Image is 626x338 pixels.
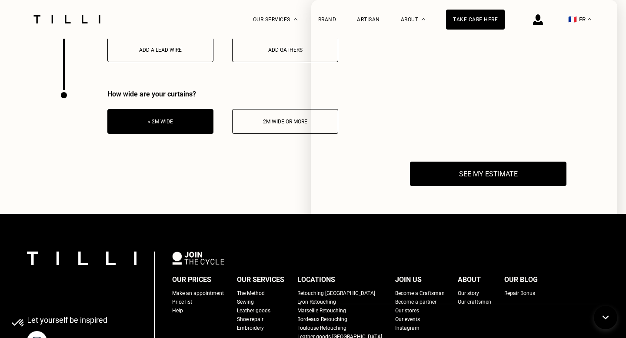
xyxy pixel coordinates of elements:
[297,275,335,284] font: Locations
[172,252,224,265] img: Join The Cycle logo
[237,299,254,305] font: Sewing
[395,306,419,315] a: Our stores
[297,298,336,306] a: Lyon Retouching
[232,37,338,62] button: Add gathers
[237,298,254,306] a: Sewing
[297,308,346,314] font: Marseille Retouching
[172,306,183,315] a: Help
[395,315,420,324] a: Our events
[139,47,182,53] font: Add a lead wire
[237,306,270,315] a: Leather goods
[172,275,211,284] font: Our prices
[107,109,213,134] button: < 2m wide
[172,299,192,305] font: Price list
[30,15,103,23] img: Tilli Dressmaking Service Logo
[253,17,290,23] font: Our services
[172,289,224,298] a: Make an appointment
[237,308,270,314] font: Leather goods
[237,290,265,296] font: The Method
[27,315,107,325] font: Let yourself be inspired
[297,299,336,305] font: Lyon Retouching
[297,306,346,315] a: Marseille Retouching
[27,252,137,265] img: Tilli logo
[294,18,297,20] img: Drop-down menu
[172,290,224,296] font: Make an appointment
[172,308,183,314] font: Help
[263,119,307,125] font: 2m wide or more
[297,316,347,322] font: Bordeaux Retouching
[237,316,263,322] font: Shoe repair
[237,315,263,324] a: Shoe repair
[395,325,420,331] font: Instagram
[107,90,196,98] font: How wide are your curtains?
[297,289,375,298] a: Retouching [GEOGRAPHIC_DATA]
[395,308,419,314] font: Our stores
[268,47,303,53] font: Add gathers
[237,275,284,284] font: Our services
[232,109,338,134] button: 2m wide or more
[148,119,173,125] font: < 2m wide
[237,289,265,298] a: The Method
[107,37,213,62] button: Add a lead wire
[172,298,192,306] a: Price list
[297,324,346,332] a: Toulouse Retouching
[237,325,264,331] font: Embroidery
[395,324,420,332] a: Instagram
[297,315,347,324] a: Bordeaux Retouching
[395,316,420,322] font: Our events
[297,325,346,331] font: Toulouse Retouching
[237,324,264,332] a: Embroidery
[297,290,375,296] font: Retouching [GEOGRAPHIC_DATA]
